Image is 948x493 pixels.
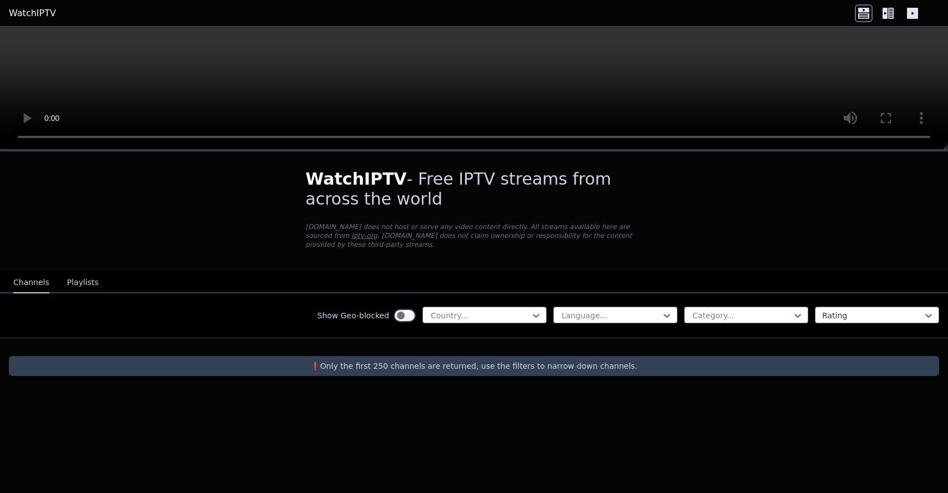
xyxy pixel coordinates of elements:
p: ❗️Only the first 250 channels are returned, use the filters to narrow down channels. [13,360,935,372]
a: iptv-org [351,232,378,240]
h1: - Free IPTV streams from across the world [305,169,643,209]
button: Playlists [67,272,99,293]
label: Show Geo-blocked [317,310,389,321]
a: WatchIPTV [9,7,56,20]
span: WatchIPTV [305,169,407,189]
p: [DOMAIN_NAME] does not host or serve any video content directly. All streams available here are s... [305,222,643,249]
button: Channels [13,272,49,293]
